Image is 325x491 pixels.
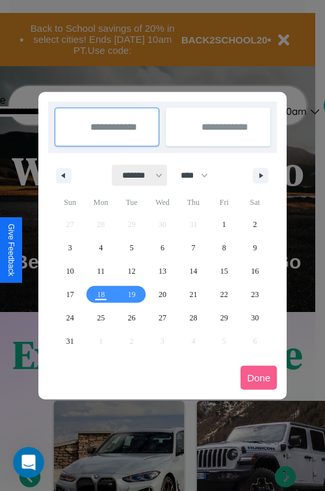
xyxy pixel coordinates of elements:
[161,236,164,259] span: 6
[85,192,116,213] span: Mon
[222,213,226,236] span: 1
[220,306,228,329] span: 29
[209,213,239,236] button: 1
[85,283,116,306] button: 18
[240,236,270,259] button: 9
[66,306,74,329] span: 24
[251,283,259,306] span: 23
[66,259,74,283] span: 10
[55,259,85,283] button: 10
[178,306,209,329] button: 28
[251,306,259,329] span: 30
[147,283,177,306] button: 20
[55,236,85,259] button: 3
[147,259,177,283] button: 13
[66,329,74,353] span: 31
[116,306,147,329] button: 26
[147,192,177,213] span: Wed
[97,283,105,306] span: 18
[253,213,257,236] span: 2
[116,192,147,213] span: Tue
[147,236,177,259] button: 6
[240,283,270,306] button: 23
[220,283,228,306] span: 22
[128,283,136,306] span: 19
[253,236,257,259] span: 9
[209,306,239,329] button: 29
[178,192,209,213] span: Thu
[68,236,72,259] span: 3
[209,283,239,306] button: 22
[189,283,197,306] span: 21
[178,236,209,259] button: 7
[97,306,105,329] span: 25
[240,366,277,390] button: Done
[222,236,226,259] span: 8
[159,259,166,283] span: 13
[209,236,239,259] button: 8
[55,192,85,213] span: Sun
[55,329,85,353] button: 31
[189,259,197,283] span: 14
[240,306,270,329] button: 30
[178,259,209,283] button: 14
[66,283,74,306] span: 17
[189,306,197,329] span: 28
[220,259,228,283] span: 15
[159,306,166,329] span: 27
[240,259,270,283] button: 16
[116,283,147,306] button: 19
[55,283,85,306] button: 17
[6,224,16,276] div: Give Feedback
[159,283,166,306] span: 20
[178,283,209,306] button: 21
[240,213,270,236] button: 2
[209,259,239,283] button: 15
[55,306,85,329] button: 24
[147,306,177,329] button: 27
[128,306,136,329] span: 26
[116,259,147,283] button: 12
[13,447,44,478] iframe: Intercom live chat
[209,192,239,213] span: Fri
[85,306,116,329] button: 25
[85,236,116,259] button: 4
[85,259,116,283] button: 11
[97,259,105,283] span: 11
[130,236,134,259] span: 5
[191,236,195,259] span: 7
[128,259,136,283] span: 12
[116,236,147,259] button: 5
[251,259,259,283] span: 16
[99,236,103,259] span: 4
[240,192,270,213] span: Sat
